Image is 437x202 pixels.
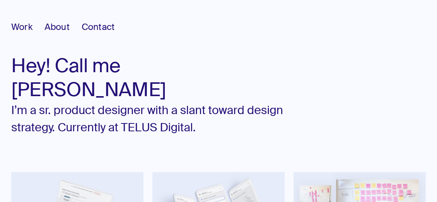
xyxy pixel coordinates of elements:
h3: I’m a sr. product designer with a slant toward design strategy. Currently at TELUS Digital. [11,102,284,136]
span: Contact [82,21,115,33]
a: Contact [76,21,115,33]
span: Hey! ﻿Call me [PERSON_NAME] [11,53,166,102]
span: About [45,21,70,33]
span: Work [11,21,33,33]
a: About [39,21,76,33]
a: Work [11,21,39,33]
